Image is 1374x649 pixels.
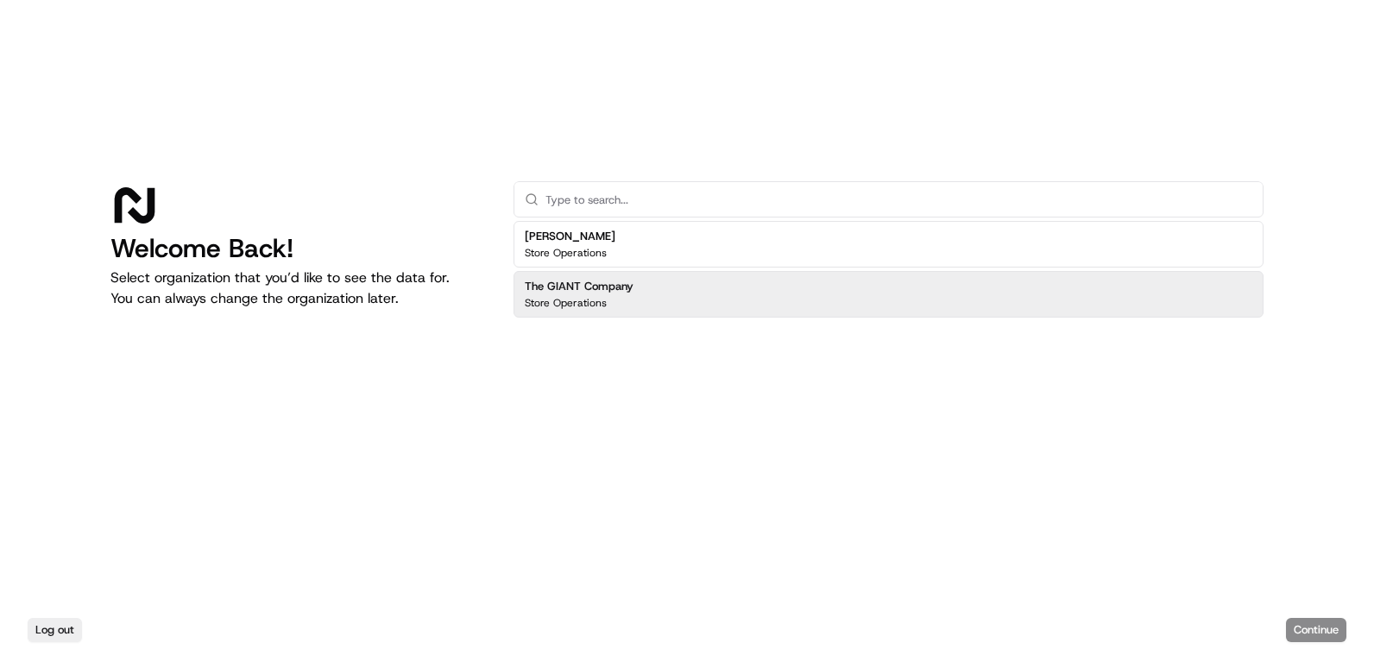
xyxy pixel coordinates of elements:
[28,618,82,642] button: Log out
[545,182,1252,217] input: Type to search...
[525,279,633,294] h2: The GIANT Company
[514,217,1264,321] div: Suggestions
[525,246,607,260] p: Store Operations
[110,268,486,309] p: Select organization that you’d like to see the data for. You can always change the organization l...
[110,233,486,264] h1: Welcome Back!
[525,229,615,244] h2: [PERSON_NAME]
[525,296,607,310] p: Store Operations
